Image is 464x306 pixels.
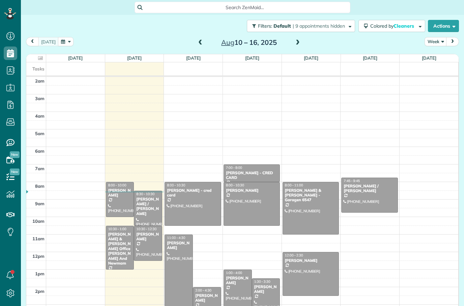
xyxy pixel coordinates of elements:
[186,55,201,61] a: [DATE]
[167,183,185,187] span: 8:00 - 10:30
[10,151,20,158] span: New
[226,188,278,193] div: [PERSON_NAME]
[35,166,45,171] span: 7am
[226,171,278,180] div: [PERSON_NAME] - CRED CARD
[136,192,154,196] span: 8:30 - 10:30
[243,20,355,32] a: Filters: Default | 9 appointments hidden
[35,288,45,294] span: 2pm
[32,218,45,224] span: 10am
[358,20,425,32] button: Colored byCleaners
[285,188,337,203] div: [PERSON_NAME] & [PERSON_NAME] - Garagen 6547
[226,183,244,187] span: 8:00 - 10:30
[195,293,219,303] div: [PERSON_NAME]
[273,23,291,29] span: Default
[195,288,211,293] span: 2:00 - 4:30
[226,276,250,285] div: [PERSON_NAME]
[32,236,45,241] span: 11am
[32,66,45,71] span: Tasks
[35,96,45,101] span: 3am
[108,232,132,266] div: [PERSON_NAME] & [PERSON_NAME] Office [PERSON_NAME] And Newmam
[226,165,242,170] span: 7:00 - 8:00
[35,183,45,189] span: 8am
[370,23,416,29] span: Colored by
[35,148,45,154] span: 6am
[254,284,278,294] div: [PERSON_NAME]
[167,188,219,198] div: [PERSON_NAME] - cred card
[245,55,260,61] a: [DATE]
[428,20,459,32] button: Actions
[38,37,59,46] button: [DATE]
[285,253,303,257] span: 12:00 - 2:30
[35,131,45,136] span: 5am
[136,197,160,216] div: [PERSON_NAME] / [PERSON_NAME]
[32,253,45,259] span: 12pm
[35,113,45,119] span: 4am
[293,23,345,29] span: | 9 appointments hidden
[68,55,83,61] a: [DATE]
[343,184,396,193] div: [PERSON_NAME] / [PERSON_NAME]
[446,37,459,46] button: next
[258,23,272,29] span: Filters:
[136,227,156,231] span: 10:30 - 12:30
[35,78,45,84] span: 2am
[136,232,160,242] div: [PERSON_NAME]
[226,271,242,275] span: 1:00 - 4:00
[285,258,337,263] div: [PERSON_NAME]
[247,20,355,32] button: Filters: Default | 9 appointments hidden
[394,23,415,29] span: Cleaners
[167,236,185,240] span: 11:00 - 4:30
[344,179,360,183] span: 7:45 - 9:45
[167,241,191,250] div: [PERSON_NAME]
[108,227,126,231] span: 10:30 - 1:00
[108,183,126,187] span: 8:00 - 10:00
[108,188,132,198] div: [PERSON_NAME]
[10,169,20,175] span: New
[304,55,318,61] a: [DATE]
[285,183,303,187] span: 8:00 - 11:00
[35,271,45,276] span: 1pm
[254,279,270,284] span: 1:30 - 3:30
[221,38,234,47] span: Aug
[425,37,447,46] button: Week
[127,55,142,61] a: [DATE]
[207,39,291,46] h2: 10 – 16, 2025
[422,55,436,61] a: [DATE]
[26,37,39,46] button: prev
[35,201,45,206] span: 9am
[363,55,377,61] a: [DATE]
